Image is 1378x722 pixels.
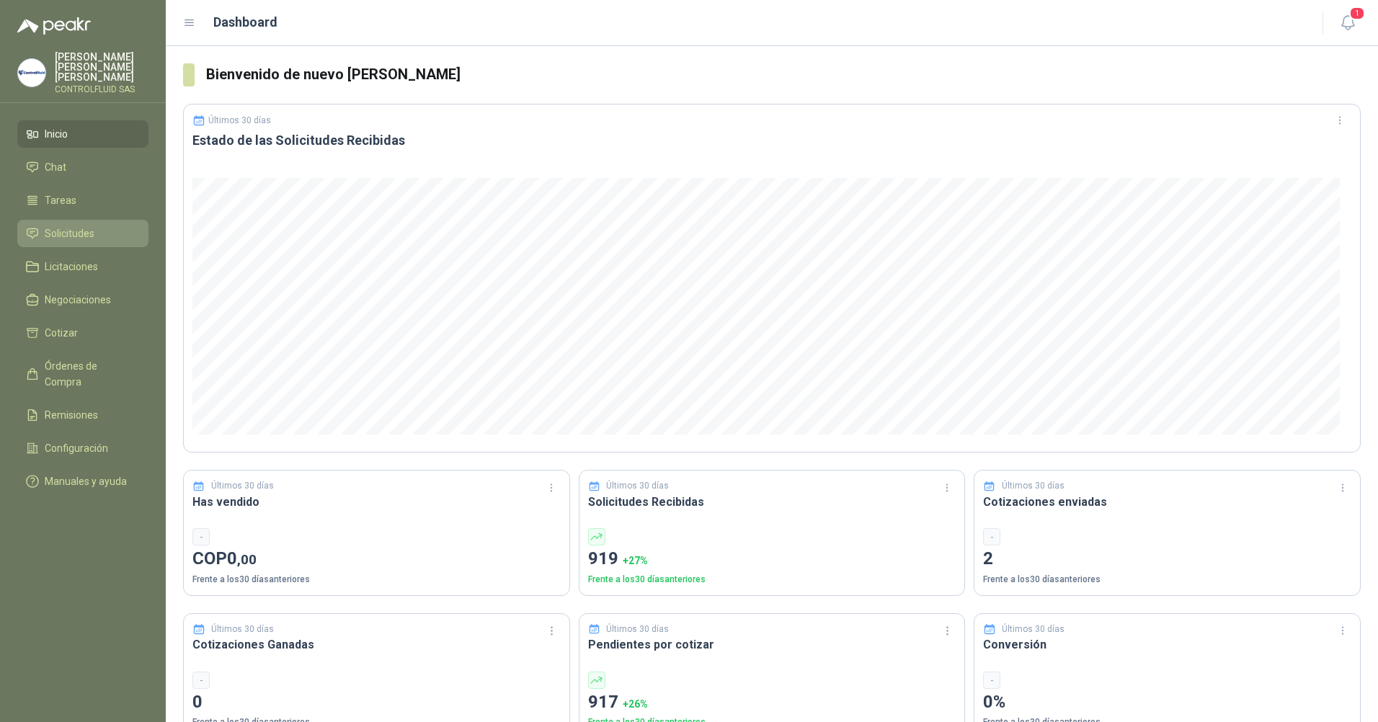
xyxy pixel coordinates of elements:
[45,358,135,390] span: Órdenes de Compra
[17,120,148,148] a: Inicio
[45,126,68,142] span: Inicio
[18,59,45,86] img: Company Logo
[45,259,98,275] span: Licitaciones
[623,555,648,566] span: + 27 %
[45,159,66,175] span: Chat
[192,545,561,573] p: COP
[237,551,257,568] span: ,00
[17,286,148,313] a: Negociaciones
[192,672,210,689] div: -
[983,636,1351,654] h3: Conversión
[192,493,561,511] h3: Has vendido
[623,698,648,710] span: + 26 %
[17,17,91,35] img: Logo peakr
[17,468,148,495] a: Manuales y ayuda
[192,636,561,654] h3: Cotizaciones Ganadas
[192,528,210,545] div: -
[606,623,669,636] p: Últimos 30 días
[17,401,148,429] a: Remisiones
[45,226,94,241] span: Solicitudes
[1335,10,1361,36] button: 1
[45,325,78,341] span: Cotizar
[1349,6,1365,20] span: 1
[17,153,148,181] a: Chat
[45,440,108,456] span: Configuración
[1002,479,1064,493] p: Últimos 30 días
[55,85,148,94] p: CONTROLFLUID SAS
[227,548,257,569] span: 0
[17,220,148,247] a: Solicitudes
[45,407,98,423] span: Remisiones
[588,689,956,716] p: 917
[192,573,561,587] p: Frente a los 30 días anteriores
[983,672,1000,689] div: -
[588,545,956,573] p: 919
[45,473,127,489] span: Manuales y ayuda
[211,623,274,636] p: Últimos 30 días
[55,52,148,82] p: [PERSON_NAME] [PERSON_NAME] [PERSON_NAME]
[17,253,148,280] a: Licitaciones
[208,115,271,125] p: Últimos 30 días
[606,479,669,493] p: Últimos 30 días
[17,352,148,396] a: Órdenes de Compra
[588,493,956,511] h3: Solicitudes Recibidas
[17,319,148,347] a: Cotizar
[588,636,956,654] h3: Pendientes por cotizar
[206,63,1361,86] h3: Bienvenido de nuevo [PERSON_NAME]
[192,689,561,716] p: 0
[588,573,956,587] p: Frente a los 30 días anteriores
[45,192,76,208] span: Tareas
[211,479,274,493] p: Últimos 30 días
[17,187,148,214] a: Tareas
[45,292,111,308] span: Negociaciones
[213,12,277,32] h1: Dashboard
[983,545,1351,573] p: 2
[983,689,1351,716] p: 0%
[17,434,148,462] a: Configuración
[983,573,1351,587] p: Frente a los 30 días anteriores
[983,493,1351,511] h3: Cotizaciones enviadas
[1002,623,1064,636] p: Últimos 30 días
[983,528,1000,545] div: -
[192,132,1351,149] h3: Estado de las Solicitudes Recibidas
